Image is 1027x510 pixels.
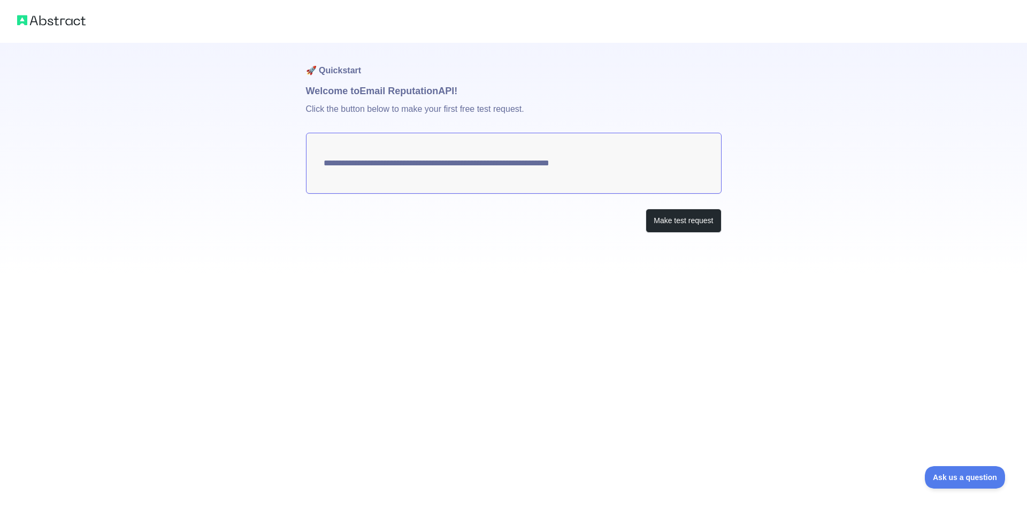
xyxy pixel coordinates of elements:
[306,98,722,133] p: Click the button below to make your first free test request.
[646,209,721,233] button: Make test request
[17,13,86,28] img: Abstract logo
[306,83,722,98] h1: Welcome to Email Reputation API!
[306,43,722,83] h1: 🚀 Quickstart
[925,466,1006,489] iframe: Toggle Customer Support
